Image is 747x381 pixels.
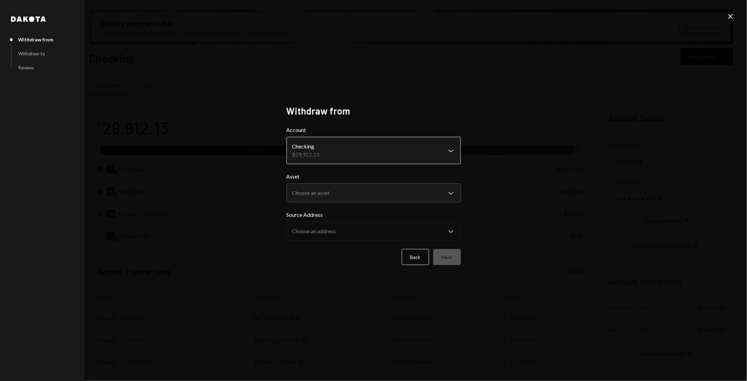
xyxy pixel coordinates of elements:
[286,137,461,164] button: Account
[286,183,461,202] button: Asset
[286,126,461,134] label: Account
[18,65,34,70] div: Review
[18,37,53,42] div: Withdraw from
[286,172,461,181] label: Asset
[286,222,461,241] button: Source Address
[18,51,45,56] div: Withdraw to
[286,104,461,118] h2: Withdraw from
[286,211,461,219] label: Source Address
[402,249,429,265] button: Back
